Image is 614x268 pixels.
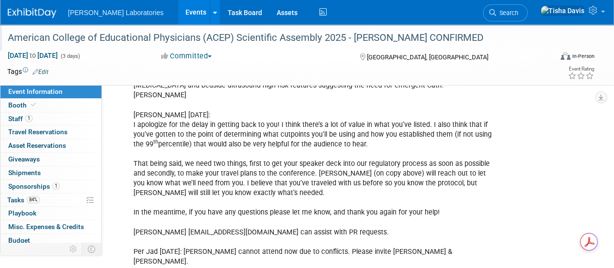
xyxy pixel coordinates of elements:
[0,125,101,139] a: Travel Reservations
[509,51,595,65] div: Event Format
[7,51,58,60] span: [DATE] [DATE]
[8,182,60,190] span: Sponsorships
[4,29,545,47] div: American College of Educational Physicians (ACEP) Scientific Assembly 2025 - [PERSON_NAME] CONFIRMED
[0,166,101,179] a: Shipments
[8,8,56,18] img: ExhibitDay
[153,139,158,145] sup: th
[8,155,40,163] span: Giveaways
[0,194,101,207] a: Tasks84%
[65,243,82,255] td: Personalize Event Tab Strip
[82,243,102,255] td: Toggle Event Tabs
[158,51,216,61] button: Committed
[540,5,585,16] img: Tisha Davis
[27,196,40,203] span: 84%
[366,54,488,61] span: [GEOGRAPHIC_DATA], [GEOGRAPHIC_DATA]
[572,53,595,60] div: In-Person
[0,139,101,152] a: Asset Reservations
[33,69,49,75] a: Edit
[68,9,164,17] span: [PERSON_NAME] Laboratories
[0,220,101,233] a: Misc. Expenses & Credits
[496,9,518,17] span: Search
[0,99,101,112] a: Booth
[0,153,101,166] a: Giveaways
[0,180,101,193] a: Sponsorships1
[0,85,101,98] a: Event Information
[483,4,528,21] a: Search
[25,115,33,122] span: 1
[8,101,38,109] span: Booth
[0,234,101,247] a: Budget
[8,88,63,95] span: Event Information
[31,102,36,107] i: Booth reservation complete
[561,52,570,60] img: Format-Inperson.png
[8,128,67,136] span: Travel Reservations
[8,209,36,217] span: Playbook
[8,115,33,123] span: Staff
[52,182,60,190] span: 1
[7,196,40,204] span: Tasks
[28,52,37,59] span: to
[8,142,66,149] span: Asset Reservations
[8,223,84,231] span: Misc. Expenses & Credits
[0,207,101,220] a: Playbook
[8,169,41,177] span: Shipments
[7,67,49,76] td: Tags
[0,112,101,125] a: Staff1
[568,67,594,71] div: Event Rating
[8,236,30,244] span: Budget
[60,53,80,59] span: (3 days)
